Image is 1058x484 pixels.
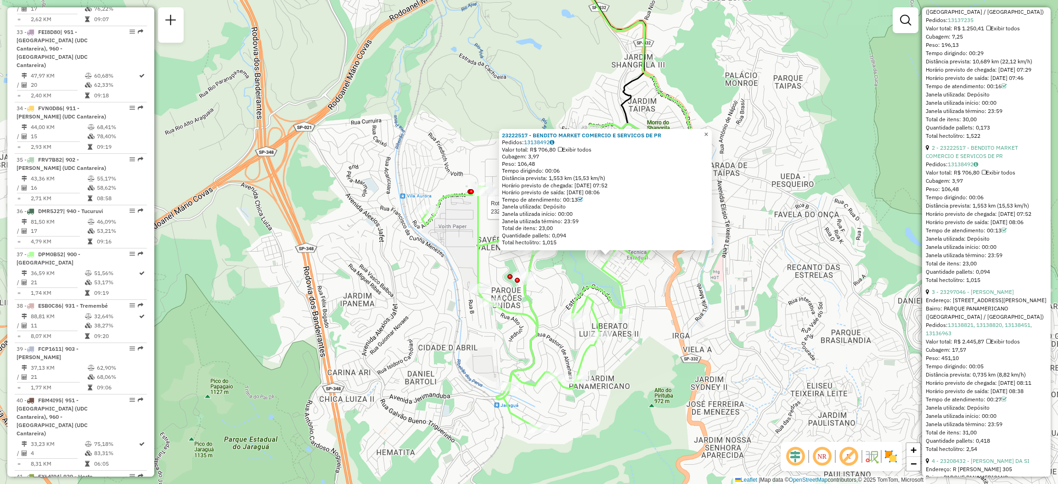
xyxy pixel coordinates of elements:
span: 39 - [17,345,79,360]
i: % de utilização da cubagem [85,323,92,328]
td: = [17,15,21,24]
td: 44,00 KM [30,123,87,132]
td: 11 [30,321,84,330]
i: Tempo total em rota [85,333,90,339]
div: Horário previsto de saída: [DATE] 08:06 [926,218,1047,226]
span: 35 - [17,156,106,171]
i: Total de Atividades [22,82,27,88]
i: % de utilização da cubagem [88,228,95,234]
div: Endereço: [STREET_ADDRESS][PERSON_NAME] [926,296,1047,304]
div: Total de itens: 31,00 [926,428,1047,437]
em: Rota exportada [138,105,143,111]
i: Rota otimizada [139,441,145,447]
strong: 23222517 - BENDITO MARKET COMERCIO E SERVICOS DE PR [502,131,661,138]
img: Fluxo de ruas [864,449,879,464]
td: 2,71 KM [30,194,87,203]
div: Bairro: PARQUE PANAMERICANO ([GEOGRAPHIC_DATA] / [GEOGRAPHIC_DATA]) [926,304,1047,321]
i: % de utilização da cubagem [85,450,92,456]
span: + [911,444,917,456]
td: 38,27% [94,321,138,330]
div: Tempo dirigindo: 00:05 [926,362,1047,371]
td: 83,31% [94,449,138,458]
span: Peso: 451,10 [926,355,959,361]
i: Total de Atividades [22,134,27,139]
span: DMR5J27 [38,208,63,214]
td: 21 [30,278,84,287]
a: 2 - 23222517 - BENDITO MARKET COMERCIO E SERVICOS DE PR [926,144,1018,159]
i: Tempo total em rota [88,385,92,390]
span: FEI8D80 [38,28,60,35]
div: Janela utilizada: Depósito [926,235,1047,243]
div: Total hectolitro: 1,015 [926,276,1047,284]
div: Total hectolitro: 2,54 [926,445,1047,453]
td: 4 [30,449,84,458]
td: 55,17% [96,174,143,183]
span: FXL4I94 [38,473,60,480]
td: 53,17% [94,278,138,287]
i: Observações [974,162,978,167]
span: Exibir todos [982,169,1015,176]
em: Rota exportada [138,303,143,308]
div: Tempo de atendimento: 00:13 [926,226,1047,235]
span: 40 - [17,397,88,437]
i: Distância Total [22,314,27,319]
i: Total de Atividades [22,450,27,456]
i: Distância Total [22,270,27,276]
a: Com service time [1002,396,1007,403]
span: Exibir todos [558,146,591,153]
div: Pedidos: [926,321,1047,338]
span: Exibir todos [986,25,1020,32]
td: / [17,80,21,90]
td: = [17,383,21,392]
td: 37,13 KM [30,363,87,372]
div: Total hectolitro: 1,015 [502,239,709,246]
span: Exibir rótulo [838,445,860,467]
td: 81,50 KM [30,217,87,226]
span: | 902 - [PERSON_NAME] (UDC Cantareira) [17,156,106,171]
span: Ocultar deslocamento [784,445,806,467]
td: 43,36 KM [30,174,87,183]
div: Map data © contributors,© 2025 TomTom, Microsoft [733,476,926,484]
em: Rota exportada [138,208,143,214]
td: = [17,237,21,246]
div: Janela utilizada: Depósito [926,404,1047,412]
i: Distância Total [22,73,27,79]
span: Peso: 106,48 [926,186,959,192]
i: % de utilização do peso [85,73,92,79]
td: 2,40 KM [30,91,84,100]
i: Tempo total em rota [85,461,90,467]
i: Total de Atividades [22,185,27,191]
i: Distância Total [22,124,27,130]
td: 46,09% [96,217,143,226]
div: Tempo dirigindo: 00:29 [926,49,1047,57]
td: 09:07 [94,15,138,24]
i: Tempo total em rota [88,144,92,150]
td: = [17,459,21,468]
a: 4 - 23208432 - [PERSON_NAME] DA SI [932,457,1030,464]
span: Peso: 106,48 [502,160,535,167]
i: Distância Total [22,219,27,225]
em: Rota exportada [138,251,143,257]
div: Janela utilizada término: 23:59 [502,218,709,225]
i: % de utilização do peso [88,365,95,371]
i: Tempo total em rota [85,93,90,98]
div: Quantidade pallets: 0,173 [926,124,1047,132]
span: Cubagem: 3,97 [502,153,539,160]
a: Zoom out [906,457,920,471]
i: Distância Total [22,176,27,181]
div: Horário previsto de chegada: [DATE] 07:29 [926,66,1047,74]
span: Ocultar NR [811,445,833,467]
span: Exibir todos [986,338,1020,345]
td: 17 [30,226,87,236]
div: Horário previsto de saída: [DATE] 08:06 [502,189,709,196]
a: Exibir filtros [896,11,915,29]
div: Total de itens: 30,00 [926,115,1047,124]
div: Janela utilizada término: 23:59 [926,107,1047,115]
td: 51,56% [94,269,138,278]
td: / [17,321,21,330]
div: Janela utilizada: Depósito [502,203,709,210]
i: % de utilização da cubagem [85,280,92,285]
div: Tempo de atendimento: 00:13 [502,196,709,203]
span: | 911 - [PERSON_NAME] (UDC Cantareira) [17,105,106,120]
div: Distância prevista: 1,553 km (15,53 km/h) [926,202,1047,210]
